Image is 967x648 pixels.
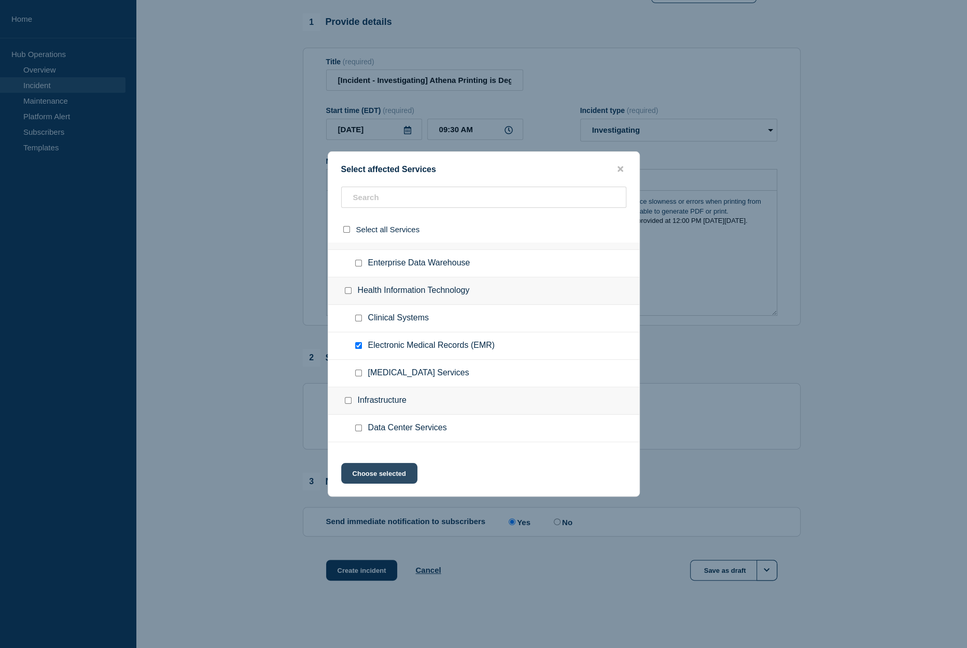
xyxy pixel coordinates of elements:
[355,425,362,431] input: Data Center Services checkbox
[345,287,352,294] input: Health Information Technology checkbox
[328,164,639,174] div: Select affected Services
[343,226,350,233] input: select all checkbox
[368,368,469,378] span: [MEDICAL_DATA] Services
[341,187,626,208] input: Search
[614,164,626,174] button: close button
[368,313,429,323] span: Clinical Systems
[328,387,639,415] div: Infrastructure
[368,423,447,433] span: Data Center Services
[355,342,362,349] input: Electronic Medical Records (EMR) checkbox
[355,260,362,266] input: Enterprise Data Warehouse checkbox
[328,277,639,305] div: Health Information Technology
[356,225,420,234] span: Select all Services
[368,341,495,351] span: Electronic Medical Records (EMR)
[355,370,362,376] input: Radiology Services checkbox
[345,397,352,404] input: Infrastructure checkbox
[355,315,362,321] input: Clinical Systems checkbox
[368,258,470,269] span: Enterprise Data Warehouse
[341,463,417,484] button: Choose selected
